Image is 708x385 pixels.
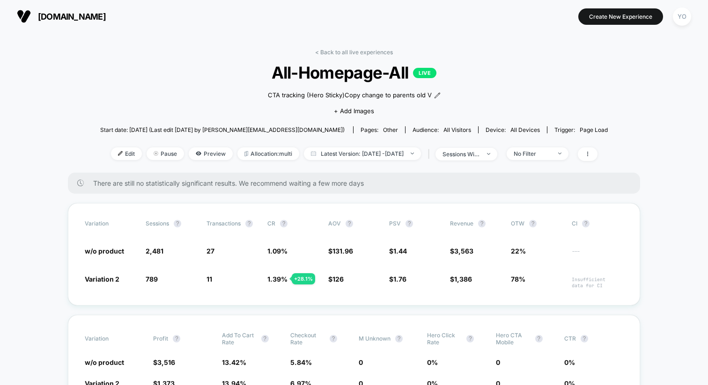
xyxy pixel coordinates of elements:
[85,275,119,283] span: Variation 2
[146,275,158,283] span: 789
[244,151,248,156] img: rebalance
[389,275,406,283] span: $
[487,153,490,155] img: end
[361,126,398,133] div: Pages:
[558,153,561,154] img: end
[85,358,124,366] span: w/o product
[572,276,623,289] span: Insufficient data for CI
[454,247,473,255] span: 3,563
[450,220,473,227] span: Revenue
[450,247,473,255] span: $
[38,12,106,22] span: [DOMAIN_NAME]
[427,358,438,366] span: 0 %
[466,335,474,342] button: ?
[292,273,315,284] div: + 28.1 %
[359,358,363,366] span: 0
[328,220,341,227] span: AOV
[222,358,246,366] span: 13.42 %
[111,147,142,160] span: Edit
[267,275,288,283] span: 1.39 %
[393,275,406,283] span: 1.76
[189,147,233,160] span: Preview
[395,335,403,342] button: ?
[154,151,158,156] img: end
[14,9,109,24] button: [DOMAIN_NAME]
[346,220,353,227] button: ?
[267,247,288,255] span: 1.09 %
[328,247,353,255] span: $
[564,358,575,366] span: 0 %
[125,63,582,82] span: All-Homepage-All
[496,332,531,346] span: Hero CTA mobile
[206,220,241,227] span: Transactions
[173,335,180,342] button: ?
[564,335,576,342] span: CTR
[93,179,621,187] span: There are still no statistically significant results. We recommend waiting a few more days
[413,68,436,78] p: LIVE
[511,220,562,227] span: OTW
[222,332,257,346] span: Add To Cart Rate
[153,335,168,342] span: Profit
[511,247,526,255] span: 22%
[529,220,537,227] button: ?
[478,126,547,133] span: Device:
[174,220,181,227] button: ?
[146,220,169,227] span: Sessions
[413,126,471,133] div: Audience:
[311,151,316,156] img: calendar
[389,220,401,227] span: PSV
[290,332,325,346] span: Checkout Rate
[206,247,214,255] span: 27
[268,91,432,100] span: CTA tracking (Hero Sticky)Copy change to parents old V
[267,220,275,227] span: CR
[510,126,540,133] span: all devices
[581,335,588,342] button: ?
[582,220,590,227] button: ?
[514,150,551,157] div: No Filter
[673,7,691,26] div: YO
[146,247,163,255] span: 2,481
[383,126,398,133] span: other
[100,126,345,133] span: Start date: [DATE] (Last edit [DATE] by [PERSON_NAME][EMAIL_ADDRESS][DOMAIN_NAME])
[334,107,374,115] span: + Add Images
[572,220,623,227] span: CI
[304,147,421,160] span: Latest Version: [DATE] - [DATE]
[450,275,472,283] span: $
[670,7,694,26] button: YO
[261,335,269,342] button: ?
[157,358,175,366] span: 3,516
[85,247,124,255] span: w/o product
[406,220,413,227] button: ?
[578,8,663,25] button: Create New Experience
[426,147,435,161] span: |
[478,220,486,227] button: ?
[332,275,344,283] span: 126
[85,220,136,227] span: Variation
[511,275,525,283] span: 78%
[245,220,253,227] button: ?
[280,220,288,227] button: ?
[389,247,407,255] span: $
[147,147,184,160] span: Pause
[443,126,471,133] span: All Visitors
[237,147,299,160] span: Allocation: multi
[427,332,462,346] span: Hero click rate
[535,335,543,342] button: ?
[330,335,337,342] button: ?
[332,247,353,255] span: 131.96
[393,247,407,255] span: 1.44
[17,9,31,23] img: Visually logo
[554,126,608,133] div: Trigger:
[206,275,212,283] span: 11
[411,153,414,154] img: end
[85,332,136,346] span: Variation
[454,275,472,283] span: 1,386
[572,248,623,255] span: ---
[153,358,175,366] span: $
[315,49,393,56] a: < Back to all live experiences
[290,358,312,366] span: 5.84 %
[359,335,391,342] span: M Unknown
[442,151,480,158] div: sessions with impression
[496,358,500,366] span: 0
[118,151,123,156] img: edit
